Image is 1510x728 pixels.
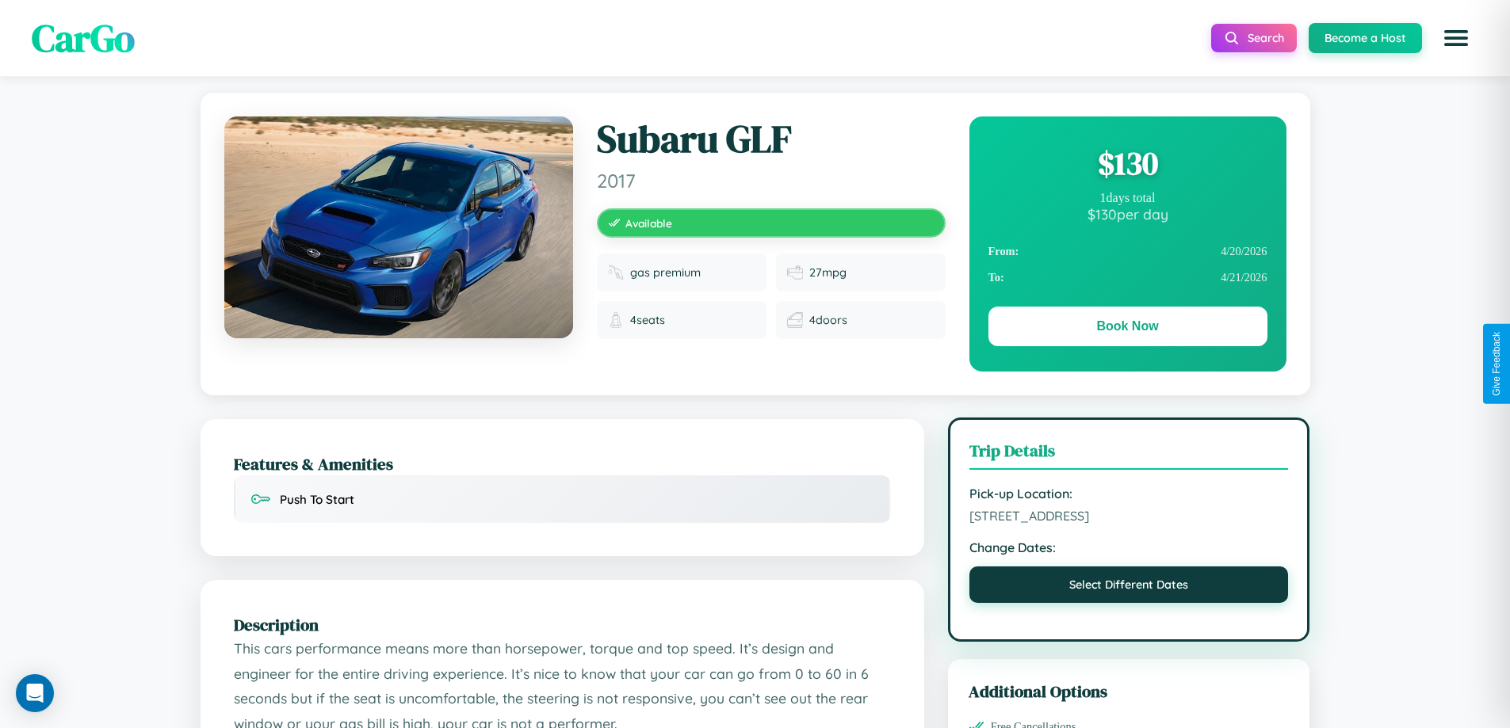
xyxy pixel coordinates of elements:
[969,566,1289,603] button: Select Different Dates
[597,169,946,192] span: 2017
[787,312,803,328] img: Doors
[969,680,1290,703] h3: Additional Options
[988,265,1267,291] div: 4 / 21 / 2026
[988,142,1267,185] div: $ 130
[1309,23,1422,53] button: Become a Host
[1434,16,1478,60] button: Open menu
[1491,332,1502,396] div: Give Feedback
[608,265,624,280] img: Fuel type
[608,312,624,328] img: Seats
[988,191,1267,205] div: 1 days total
[1211,24,1297,52] button: Search
[988,271,1004,284] strong: To:
[969,508,1289,524] span: [STREET_ADDRESS]
[16,674,54,712] div: Open Intercom Messenger
[234,452,891,475] h2: Features & Amenities
[630,313,665,327] span: 4 seats
[234,613,891,636] h2: Description
[625,216,672,230] span: Available
[809,313,847,327] span: 4 doors
[630,265,701,280] span: gas premium
[969,486,1289,501] strong: Pick-up Location:
[988,245,1019,258] strong: From:
[988,238,1267,265] div: 4 / 20 / 2026
[597,116,946,162] h1: Subaru GLF
[988,307,1267,346] button: Book Now
[224,116,573,338] img: Subaru GLF 2017
[280,492,354,507] span: Push To Start
[969,539,1289,555] strong: Change Dates:
[988,205,1267,223] div: $ 130 per day
[809,265,847,280] span: 27 mpg
[969,439,1289,470] h3: Trip Details
[787,265,803,280] img: Fuel efficiency
[1248,31,1284,45] span: Search
[32,12,135,64] span: CarGo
